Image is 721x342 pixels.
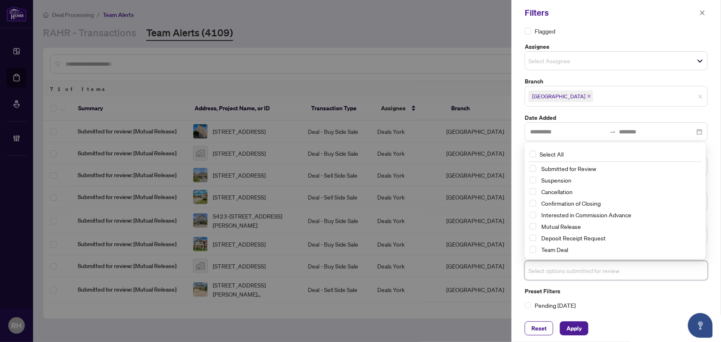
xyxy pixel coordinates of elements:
[541,246,568,253] span: Team Deal
[530,165,536,172] span: Select Submitted for Review
[566,322,582,335] span: Apply
[532,92,585,100] span: [GEOGRAPHIC_DATA]
[531,301,579,310] span: Pending [DATE]
[530,211,536,218] span: Select Interested in Commission Advance
[525,7,697,19] div: Filters
[530,223,536,230] span: Select Mutual Release
[700,10,705,16] span: close
[530,177,536,183] span: Select Suspension
[530,235,536,241] span: Select Deposit Receipt Request
[538,210,701,220] span: Interested in Commission Advance
[538,233,701,243] span: Deposit Receipt Request
[538,221,701,231] span: Mutual Release
[530,246,536,253] span: Select Team Deal
[536,150,567,159] span: Select All
[538,175,701,185] span: Suspension
[587,94,591,98] span: close
[688,313,713,338] button: Open asap
[541,176,571,184] span: Suspension
[609,128,616,135] span: to
[538,187,701,197] span: Cancellation
[525,113,708,122] label: Date Added
[541,199,601,207] span: Confirmation of Closing
[530,200,536,207] span: Select Confirmation of Closing
[541,223,581,230] span: Mutual Release
[609,128,616,135] span: swap-right
[538,198,701,208] span: Confirmation of Closing
[525,287,708,296] label: Preset Filters
[538,245,701,254] span: Team Deal
[525,77,708,86] label: Branch
[541,211,631,218] span: Interested in Commission Advance
[560,321,588,335] button: Apply
[525,42,708,51] label: Assignee
[528,90,593,102] span: Richmond Hill
[530,188,536,195] span: Select Cancellation
[535,26,555,36] span: Flagged
[698,94,703,99] span: close
[538,164,701,173] span: Submitted for Review
[541,234,606,242] span: Deposit Receipt Request
[531,322,547,335] span: Reset
[541,165,596,172] span: Submitted for Review
[525,321,553,335] button: Reset
[541,188,573,195] span: Cancellation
